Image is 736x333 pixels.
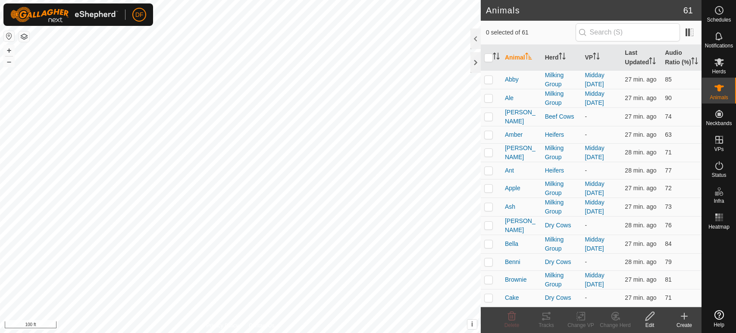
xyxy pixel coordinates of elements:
[711,173,726,178] span: Status
[545,89,578,107] div: Milking Group
[625,222,656,229] span: Sep 10, 2025, 2:32 PM
[525,54,532,61] p-sorticon: Activate to sort
[564,321,598,329] div: Change VP
[625,258,656,265] span: Sep 10, 2025, 2:32 PM
[665,167,672,174] span: 77
[135,10,144,19] span: DF
[505,239,518,248] span: Bella
[625,113,656,120] span: Sep 10, 2025, 2:33 PM
[625,94,656,101] span: Sep 10, 2025, 2:33 PM
[665,94,672,101] span: 90
[625,276,656,283] span: Sep 10, 2025, 2:33 PM
[10,7,118,22] img: Gallagher Logo
[707,17,731,22] span: Schedules
[585,199,604,215] a: Midday [DATE]
[702,307,736,331] a: Help
[585,113,587,120] app-display-virtual-paddock-transition: -
[714,147,723,152] span: VPs
[649,59,656,66] p-sorticon: Activate to sort
[576,23,680,41] input: Search (S)
[529,321,564,329] div: Tracks
[545,198,578,216] div: Milking Group
[501,45,542,71] th: Animal
[542,45,582,71] th: Herd
[710,95,728,100] span: Animals
[625,294,656,301] span: Sep 10, 2025, 2:32 PM
[545,271,578,289] div: Milking Group
[19,31,29,42] button: Map Layers
[559,54,566,61] p-sorticon: Activate to sort
[505,108,538,126] span: [PERSON_NAME]
[585,145,604,160] a: Midday [DATE]
[706,121,732,126] span: Neckbands
[585,294,587,301] app-display-virtual-paddock-transition: -
[665,113,672,120] span: 74
[625,240,656,247] span: Sep 10, 2025, 2:33 PM
[625,131,656,138] span: Sep 10, 2025, 2:33 PM
[585,131,587,138] app-display-virtual-paddock-transition: -
[633,321,667,329] div: Edit
[585,72,604,88] a: Midday [DATE]
[545,130,578,139] div: Heifers
[4,45,14,56] button: +
[505,166,514,175] span: Ant
[625,167,656,174] span: Sep 10, 2025, 2:32 PM
[505,217,538,235] span: [PERSON_NAME]
[665,149,672,156] span: 71
[545,144,578,162] div: Milking Group
[545,293,578,302] div: Dry Cows
[714,198,724,204] span: Infra
[712,69,726,74] span: Herds
[585,272,604,288] a: Midday [DATE]
[625,76,656,83] span: Sep 10, 2025, 2:33 PM
[4,31,14,41] button: Reset Map
[545,112,578,121] div: Beef Cows
[4,57,14,67] button: –
[545,221,578,230] div: Dry Cows
[505,258,520,267] span: Benni
[625,185,656,192] span: Sep 10, 2025, 2:33 PM
[665,240,672,247] span: 84
[665,131,672,138] span: 63
[505,184,520,193] span: Apple
[545,235,578,253] div: Milking Group
[545,258,578,267] div: Dry Cows
[505,130,523,139] span: Amber
[545,71,578,89] div: Milking Group
[493,54,500,61] p-sorticon: Activate to sort
[621,45,661,71] th: Last Updated
[661,45,702,71] th: Audio Ratio (%)
[545,179,578,198] div: Milking Group
[665,203,672,210] span: 73
[585,222,587,229] app-display-virtual-paddock-transition: -
[683,4,693,17] span: 61
[665,276,672,283] span: 81
[505,275,527,284] span: Brownie
[665,185,672,192] span: 72
[486,28,576,37] span: 0 selected of 61
[665,258,672,265] span: 79
[471,320,473,328] span: i
[585,90,604,106] a: Midday [DATE]
[705,43,733,48] span: Notifications
[206,322,238,330] a: Privacy Policy
[665,76,672,83] span: 85
[505,94,514,103] span: Ale
[504,322,520,328] span: Delete
[545,166,578,175] div: Heifers
[708,224,730,229] span: Heatmap
[505,293,519,302] span: Cake
[505,202,515,211] span: Ash
[582,45,622,71] th: VP
[593,54,600,61] p-sorticon: Activate to sort
[665,294,672,301] span: 71
[667,321,702,329] div: Create
[249,322,274,330] a: Contact Us
[486,5,683,16] h2: Animals
[467,320,477,329] button: i
[505,144,538,162] span: [PERSON_NAME]
[585,258,587,265] app-display-virtual-paddock-transition: -
[625,149,656,156] span: Sep 10, 2025, 2:32 PM
[691,59,698,66] p-sorticon: Activate to sort
[585,167,587,174] app-display-virtual-paddock-transition: -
